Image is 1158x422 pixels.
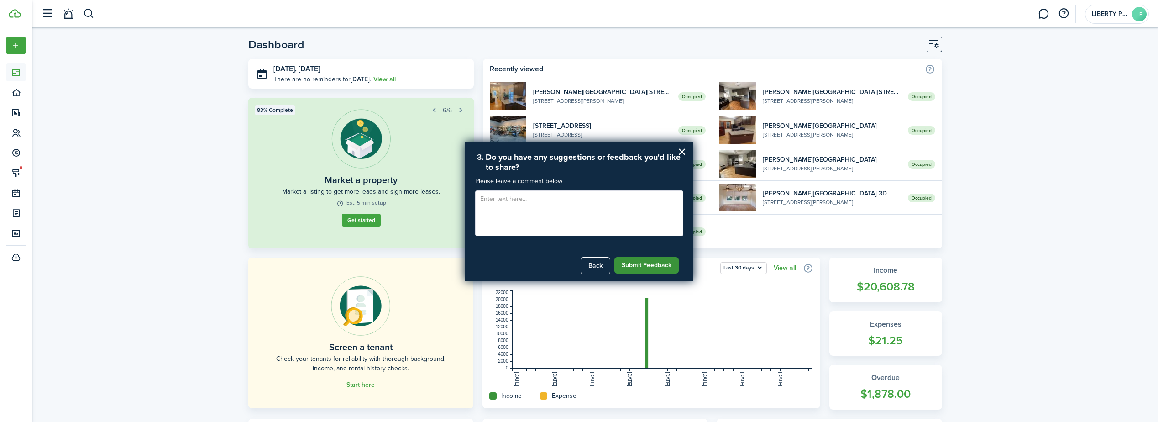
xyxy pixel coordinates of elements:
img: 1B [719,82,756,110]
img: TenantCloud [9,9,21,18]
a: Notifications [59,2,77,26]
a: View all [774,264,796,272]
span: Occupied [678,92,706,101]
button: Submit Feedback [614,257,679,274]
span: Occupied [908,194,935,202]
h3: [DATE], [DATE] [273,63,467,75]
widget-list-item-description: [STREET_ADDRESS] [533,131,671,139]
a: Messaging [1035,2,1052,26]
widget-stats-title: Expenses [838,319,933,330]
tspan: [DATE] [702,372,707,386]
span: Occupied [908,126,935,135]
span: LIBERTY PROPERTIES LLC [1092,11,1128,17]
p: There are no reminders for . [273,74,371,84]
widget-step-description: Market a listing to get more leads and sign more leases. [282,187,440,196]
widget-list-item-title: [STREET_ADDRESS] [533,121,671,131]
a: View all [373,74,396,84]
button: Back [581,257,610,274]
tspan: 20000 [496,297,508,302]
button: Customise [927,37,942,52]
tspan: [DATE] [665,372,670,386]
widget-list-item-description: [STREET_ADDRESS][PERSON_NAME] [763,164,901,173]
button: Close [678,144,686,159]
widget-step-time: Est. 5 min setup [336,199,386,207]
widget-stats-count: $21.25 [838,332,933,349]
widget-stats-count: $20,608.78 [838,278,933,295]
tspan: [DATE] [590,372,595,386]
tspan: 16000 [496,311,508,316]
img: 3D [719,184,756,211]
button: Open menu [6,37,26,54]
home-placeholder-title: Screen a tenant [329,340,393,354]
tspan: 12000 [496,324,508,329]
tspan: 0 [506,365,508,370]
a: Get started [342,214,381,227]
tspan: [DATE] [740,372,745,386]
home-placeholder-description: Check your tenants for reliability with thorough background, income, and rental history checks. [269,354,453,373]
b: [DATE] [351,74,370,84]
tspan: 14000 [496,317,508,322]
button: Open sidebar [38,5,56,22]
widget-stats-title: Income [838,265,933,276]
widget-list-item-description: [STREET_ADDRESS][PERSON_NAME] [763,131,901,139]
span: Occupied [678,126,706,135]
button: Prev step [428,104,440,116]
tspan: 4000 [498,352,508,357]
tspan: [DATE] [778,372,783,386]
tspan: 18000 [496,304,508,309]
home-widget-title: Income [501,391,522,401]
tspan: 22000 [496,290,508,295]
widget-stats-count: $1,878.00 [838,385,933,403]
home-widget-title: Recently viewed [490,63,920,74]
tspan: [DATE] [514,372,519,386]
widget-list-item-description: [STREET_ADDRESS][PERSON_NAME] [533,97,671,105]
widget-list-item-title: [PERSON_NAME][GEOGRAPHIC_DATA][STREET_ADDRESS] [763,87,901,97]
tspan: [DATE] [627,372,632,386]
img: Online payments [331,276,390,336]
img: 1D [719,150,756,178]
button: Next step [454,104,467,116]
a: Start here [346,381,375,389]
widget-list-item-title: [PERSON_NAME][GEOGRAPHIC_DATA][STREET_ADDRESS] [533,87,671,97]
button: Open menu [720,262,767,274]
widget-list-item-description: [STREET_ADDRESS][PERSON_NAME] [763,97,901,105]
widget-list-item-title: [PERSON_NAME][GEOGRAPHIC_DATA] [763,121,901,131]
img: Listing [331,109,391,169]
widget-step-title: Market a property [325,173,398,187]
header-page-title: Dashboard [248,39,304,50]
span: 6/6 [443,105,452,115]
img: 1C [490,82,526,110]
home-widget-title: Expense [552,391,576,401]
widget-list-item-title: [PERSON_NAME][GEOGRAPHIC_DATA] [763,155,901,164]
span: Occupied [908,160,935,169]
tspan: 2000 [498,359,508,364]
button: Search [83,6,94,21]
tspan: 6000 [498,345,508,350]
tspan: [DATE] [552,372,557,386]
img: Commercial - Unit 1 [490,116,526,144]
widget-list-item-description: [STREET_ADDRESS][PERSON_NAME] [763,198,901,206]
widget-stats-title: Overdue [838,372,933,383]
img: 2D [719,116,756,144]
strong: Do you have any suggestions or feedback you'd like to share? [486,151,683,173]
widget-list-item-title: [PERSON_NAME][GEOGRAPHIC_DATA] 3D [763,189,901,198]
button: Last 30 days [720,262,767,274]
avatar-text: LP [1132,7,1147,21]
tspan: 10000 [496,331,508,336]
span: Occupied [908,92,935,101]
p: Please leave a comment below [475,177,683,186]
button: Open resource center [1056,6,1071,21]
span: 83% Complete [257,106,293,114]
tspan: 8000 [498,338,508,343]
